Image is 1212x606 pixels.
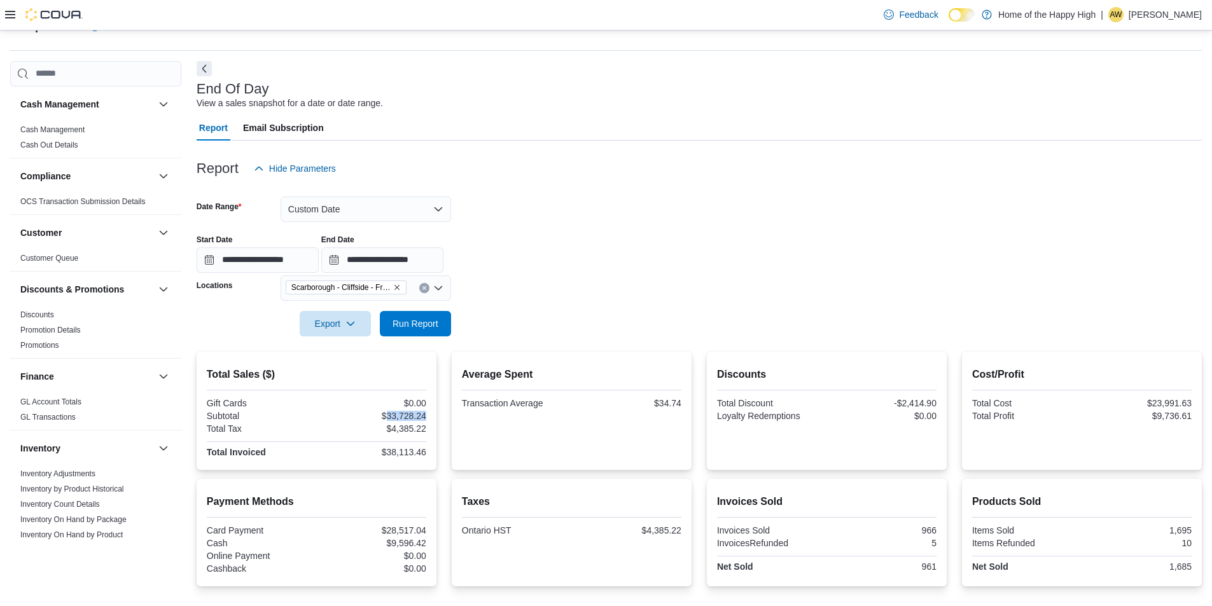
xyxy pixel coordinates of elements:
label: End Date [321,235,354,245]
div: Online Payment [207,551,314,561]
div: 5 [829,538,937,548]
div: $38,113.46 [319,447,426,457]
h2: Discounts [717,367,937,382]
h2: Total Sales ($) [207,367,426,382]
a: Cash Out Details [20,141,78,149]
div: Customer [10,251,181,271]
label: Start Date [197,235,233,245]
strong: Total Invoiced [207,447,266,457]
a: Inventory by Product Historical [20,485,124,493]
span: Feedback [899,8,938,21]
div: $0.00 [319,551,426,561]
p: | [1101,7,1103,22]
label: Date Range [197,202,242,212]
h3: Report [197,161,239,176]
span: Scarborough - Cliffside - Friendly Stranger [291,281,391,294]
p: Home of the Happy High [998,7,1096,22]
div: Invoices Sold [717,525,825,535]
div: Items Refunded [972,538,1080,548]
button: Finance [156,369,171,384]
button: Run Report [380,311,451,336]
span: Inventory On Hand by Product [20,530,123,540]
a: Inventory On Hand by Product [20,530,123,539]
span: Cash Management [20,125,85,135]
div: InvoicesRefunded [717,538,825,548]
span: Discounts [20,310,54,320]
div: Card Payment [207,525,314,535]
div: Total Cost [972,398,1080,408]
span: Report [199,115,228,141]
a: Feedback [879,2,943,27]
div: $0.00 [829,411,937,421]
button: Cash Management [20,98,153,111]
h2: Products Sold [972,494,1192,509]
input: Dark Mode [949,8,975,22]
button: Discounts & Promotions [156,282,171,297]
span: Run Report [393,317,438,330]
h3: Inventory [20,442,60,455]
span: Email Subscription [243,115,324,141]
span: Export [307,311,363,336]
span: Inventory Adjustments [20,469,95,479]
div: $0.00 [319,398,426,408]
div: $9,736.61 [1084,411,1192,421]
button: Cash Management [156,97,171,112]
button: Remove Scarborough - Cliffside - Friendly Stranger from selection in this group [393,284,401,291]
div: Items Sold [972,525,1080,535]
h2: Taxes [462,494,681,509]
span: GL Account Totals [20,397,81,407]
strong: Net Sold [717,561,753,572]
div: -$2,414.90 [829,398,937,408]
div: 10 [1084,538,1192,548]
div: Ontario HST [462,525,569,535]
div: Subtotal [207,411,314,421]
button: Custom Date [281,196,451,222]
span: OCS Transaction Submission Details [20,196,146,207]
div: 961 [829,561,937,572]
div: Cashback [207,563,314,574]
span: Inventory Count Details [20,499,100,509]
button: Customer [20,226,153,239]
div: $33,728.24 [319,411,426,421]
div: Cash [207,538,314,548]
div: $4,385.22 [574,525,681,535]
div: $28,517.04 [319,525,426,535]
strong: Net Sold [972,561,1008,572]
div: 1,685 [1084,561,1192,572]
div: Total Profit [972,411,1080,421]
a: Inventory On Hand by Package [20,515,127,524]
div: 966 [829,525,937,535]
button: Export [300,311,371,336]
div: Cash Management [10,122,181,158]
a: OCS Transaction Submission Details [20,197,146,206]
input: Press the down key to open a popover containing a calendar. [321,247,443,273]
a: Promotions [20,341,59,350]
h3: Compliance [20,170,71,182]
div: Transaction Average [462,398,569,408]
div: Compliance [10,194,181,214]
div: Alexia Williams [1108,7,1124,22]
label: Locations [197,280,233,291]
span: Customer Queue [20,253,78,263]
span: Inventory On Hand by Package [20,514,127,525]
div: Total Discount [717,398,825,408]
button: Inventory [156,441,171,456]
span: Inventory by Product Historical [20,484,124,494]
span: AW [1110,7,1122,22]
div: Discounts & Promotions [10,307,181,358]
div: $0.00 [319,563,426,574]
h2: Payment Methods [207,494,426,509]
div: 1,695 [1084,525,1192,535]
a: Discounts [20,310,54,319]
a: GL Account Totals [20,397,81,406]
span: Promotions [20,340,59,350]
button: Compliance [156,169,171,184]
h2: Invoices Sold [717,494,937,509]
span: Scarborough - Cliffside - Friendly Stranger [286,280,407,294]
button: Clear input [419,283,429,293]
div: Gift Cards [207,398,314,408]
button: Compliance [20,170,153,182]
span: Hide Parameters [269,162,336,175]
button: Customer [156,225,171,240]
